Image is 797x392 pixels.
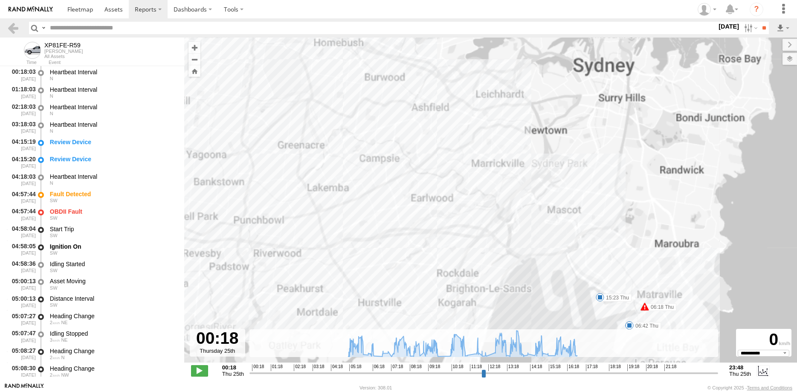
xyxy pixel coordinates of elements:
div: Heartbeat Interval [50,121,176,128]
label: 15:23 Thu [600,294,632,302]
span: Heading: 229 [50,268,58,273]
span: Heading: 15 [50,111,53,116]
span: 00:18 [252,364,264,371]
div: 04:15:20 [DATE] [7,154,37,170]
label: 06:42 Thu [629,322,661,330]
span: Heading: 229 [50,233,58,238]
span: 01:18 [271,364,283,371]
span: Heading: 59 [61,320,67,325]
span: Heading: 229 [50,302,58,308]
div: 04:58:36 [DATE] [7,259,37,275]
span: 12:18 [488,364,500,371]
span: 06:18 [373,364,385,371]
span: Heading: 229 [50,198,58,203]
a: Visit our Website [5,383,44,392]
label: Export results as... [776,22,790,34]
div: XP81FE-R59 - View Asset History [44,42,83,49]
div: 00:18:03 [DATE] [7,67,37,83]
button: Zoom Home [188,65,200,77]
span: 09:18 [428,364,440,371]
a: Terms and Conditions [747,385,792,390]
span: Heading: 5 [61,355,64,360]
span: 2 [50,320,60,325]
strong: 23:48 [729,364,751,371]
div: Idling Stopped [50,330,176,337]
label: Search Query [40,22,47,34]
div: 05:08:27 [DATE] [7,346,37,362]
span: Heading: 15 [50,180,53,186]
img: rand-logo.svg [9,6,53,12]
span: 2 [50,355,60,360]
span: 14:18 [530,364,542,371]
span: Heading: 15 [50,76,53,81]
span: 04:18 [331,364,343,371]
div: 04:58:04 [DATE] [7,224,37,240]
span: 18:18 [609,364,621,371]
div: Heading Change [50,365,176,372]
div: [PERSON_NAME] [44,49,83,54]
div: 05:08:30 [DATE] [7,363,37,379]
div: OBDII Fault [50,208,176,215]
div: 05:07:27 [DATE] [7,311,37,327]
div: Heartbeat Interval [50,86,176,93]
div: Idling Started [50,260,176,268]
span: 21:18 [664,364,676,371]
span: 08:18 [410,364,422,371]
div: Fault Detected [50,190,176,198]
span: 10:18 [452,364,464,371]
span: Heading: 15 [50,128,53,134]
div: Heading Change [50,347,176,355]
div: 04:58:05 [DATE] [7,241,37,257]
span: 2 [50,372,60,377]
div: 0 [737,330,790,350]
div: Quang MAC [695,3,719,16]
div: Heading Change [50,312,176,320]
i: ? [750,3,763,16]
span: Heading: 44 [61,337,67,343]
label: [DATE] [717,22,741,31]
span: Heading: 229 [50,285,58,290]
span: 16:18 [567,364,579,371]
div: 05:00:13 [DATE] [7,276,37,292]
a: Back to previous Page [7,22,19,34]
div: Start Trip [50,225,176,233]
span: 19:18 [627,364,639,371]
div: Review Device [50,155,176,163]
label: Search Filter Options [741,22,759,34]
div: Version: 308.01 [359,385,392,390]
span: 03:18 [313,364,325,371]
div: Time [7,61,37,65]
div: © Copyright 2025 - [707,385,792,390]
div: 05:07:47 [DATE] [7,328,37,344]
div: Distance Interval [50,295,176,302]
div: Ignition On [50,243,176,250]
span: 20:18 [646,364,658,371]
span: 02:18 [294,364,306,371]
span: Thu 25th Sep 2025 [729,371,751,377]
span: Heading: 229 [50,215,58,221]
button: Zoom out [188,53,200,65]
span: 07:18 [391,364,403,371]
div: 04:57:44 [DATE] [7,189,37,205]
div: Asset Moving [50,277,176,285]
div: 05:00:13 [DATE] [7,293,37,309]
span: Heading: 229 [50,250,58,256]
label: Play/Stop [191,365,208,376]
span: 3 [50,337,60,343]
span: 13:18 [507,364,519,371]
strong: 00:18 [222,364,244,371]
div: Review Device [50,138,176,146]
div: Heartbeat Interval [50,68,176,76]
div: 04:18:03 [DATE] [7,171,37,187]
div: 04:57:44 [DATE] [7,206,37,222]
div: Event [49,61,184,65]
span: 15:18 [549,364,561,371]
span: 11:18 [470,364,482,371]
div: Heartbeat Interval [50,103,176,111]
div: 01:18:03 [DATE] [7,84,37,100]
span: Thu 25th Sep 2025 [222,371,244,377]
div: 02:18:03 [DATE] [7,102,37,118]
div: Heartbeat Interval [50,173,176,180]
span: Heading: 332 [61,372,69,377]
span: 05:18 [349,364,361,371]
